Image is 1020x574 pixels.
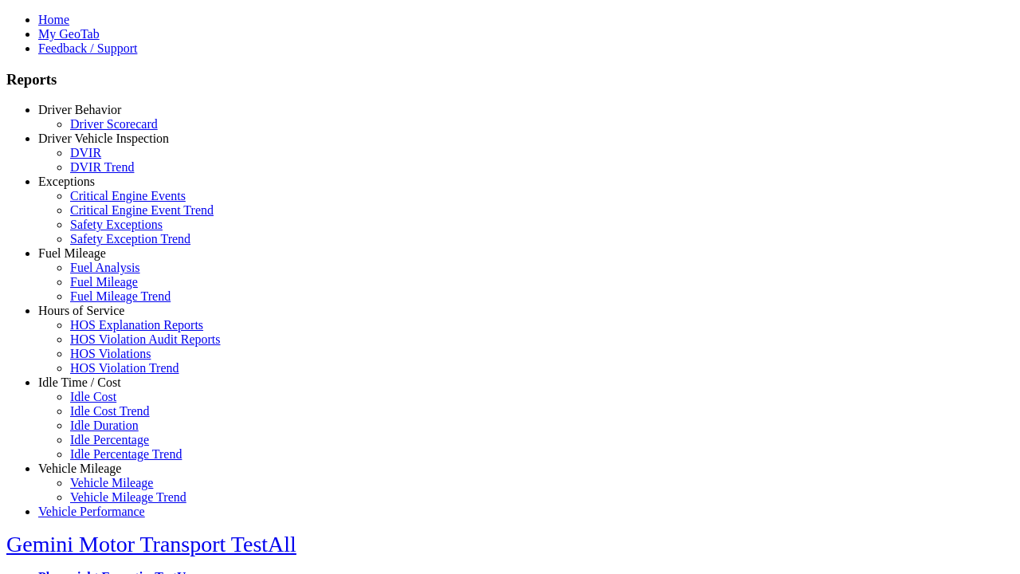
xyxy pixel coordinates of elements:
[70,447,182,461] a: Idle Percentage Trend
[70,433,149,446] a: Idle Percentage
[38,304,124,317] a: Hours of Service
[70,390,116,403] a: Idle Cost
[70,490,186,504] a: Vehicle Mileage Trend
[70,189,186,202] a: Critical Engine Events
[6,71,1014,88] h3: Reports
[70,332,221,346] a: HOS Violation Audit Reports
[70,232,190,246] a: Safety Exception Trend
[70,318,203,332] a: HOS Explanation Reports
[38,103,121,116] a: Driver Behavior
[38,175,95,188] a: Exceptions
[70,476,153,489] a: Vehicle Mileage
[70,275,138,289] a: Fuel Mileage
[38,132,169,145] a: Driver Vehicle Inspection
[70,361,179,375] a: HOS Violation Trend
[38,27,100,41] a: My GeoTab
[38,246,106,260] a: Fuel Mileage
[70,347,151,360] a: HOS Violations
[70,404,150,418] a: Idle Cost Trend
[38,462,121,475] a: Vehicle Mileage
[70,146,101,159] a: DVIR
[70,117,158,131] a: Driver Scorecard
[70,160,134,174] a: DVIR Trend
[6,532,296,556] a: Gemini Motor Transport TestAll
[70,419,139,432] a: Idle Duration
[38,13,69,26] a: Home
[38,375,121,389] a: Idle Time / Cost
[70,289,171,303] a: Fuel Mileage Trend
[70,203,214,217] a: Critical Engine Event Trend
[70,218,163,231] a: Safety Exceptions
[38,41,137,55] a: Feedback / Support
[38,505,145,518] a: Vehicle Performance
[70,261,140,274] a: Fuel Analysis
